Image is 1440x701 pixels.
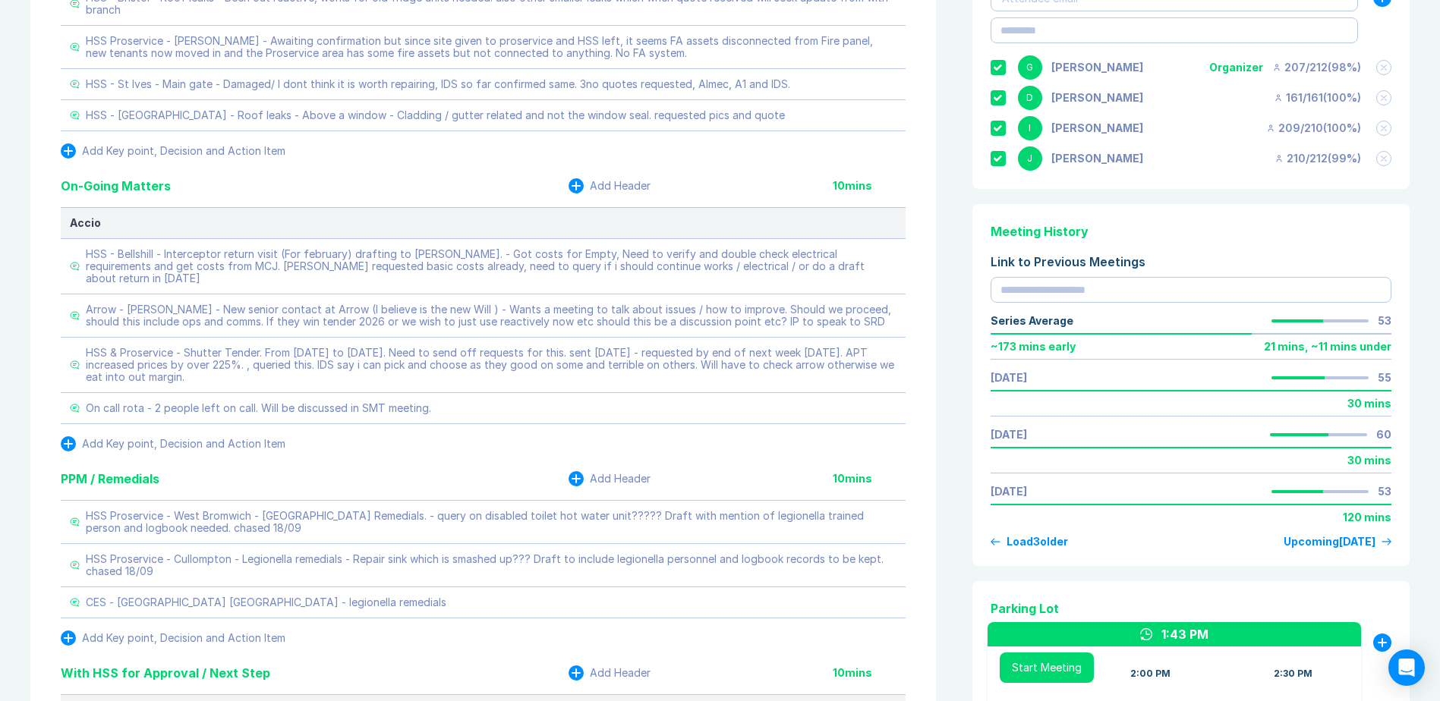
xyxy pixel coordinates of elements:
div: Meeting History [991,222,1391,240]
div: HSS - Bellshill - Interceptor return visit (For february) drafting to [PERSON_NAME]. - Got costs ... [86,248,896,284]
a: [DATE] [991,486,1027,498]
div: 1:43 PM [1161,625,1208,643]
div: Link to Previous Meetings [991,253,1391,271]
button: Add Key point, Decision and Action Item [61,436,285,451]
button: Add Key point, Decision and Action Item [61,630,285,646]
div: Iain Parnell [1051,122,1143,134]
div: ~ 173 mins early [991,341,1076,353]
div: 53 [1378,315,1391,327]
div: D [1018,86,1042,110]
div: Upcoming [DATE] [1284,536,1375,548]
div: On call rota - 2 people left on call. Will be discussed in SMT meeting. [86,402,431,414]
div: Accio [70,217,896,229]
div: On-Going Matters [61,177,171,195]
div: 161 / 161 ( 100 %) [1274,92,1361,104]
div: Add Key point, Decision and Action Item [82,632,285,644]
div: 209 / 210 ( 100 %) [1266,122,1361,134]
div: Jonny Welbourn [1051,152,1143,165]
div: I [1018,116,1042,140]
div: 10 mins [833,667,906,679]
button: Add Key point, Decision and Action Item [61,143,285,159]
div: 30 mins [1347,454,1391,467]
div: 2:00 PM [1130,668,1171,680]
div: David Hayter [1051,92,1143,104]
div: Add Key point, Decision and Action Item [82,145,285,157]
a: [DATE] [991,429,1027,441]
button: Add Header [569,665,651,681]
div: HSS & Proservice - Shutter Tender. From [DATE] to [DATE]. Need to send off requests for this. sen... [86,347,896,383]
button: Start Meeting [1000,652,1094,683]
button: Load3older [991,536,1068,548]
div: HSS Proservice - [PERSON_NAME] - Awaiting confirmation but since site given to proservice and HSS... [86,35,896,59]
div: 21 mins , ~ 11 mins under [1264,341,1391,353]
div: Open Intercom Messenger [1388,649,1425,686]
div: Arrow - [PERSON_NAME] - New senior contact at Arrow (I believe is the new Will ) - Wants a meetin... [86,303,896,328]
div: 30 mins [1347,398,1391,410]
div: 60 [1376,429,1391,441]
div: Series Average [991,315,1073,327]
div: Parking Lot [991,599,1391,618]
button: Add Header [569,178,651,193]
div: HSS - [GEOGRAPHIC_DATA] - Roof leaks - Above a window - Cladding / gutter related and not the win... [86,109,785,121]
div: 2:30 PM [1274,668,1312,680]
div: Add Header [590,667,651,679]
div: HSS Proservice - West Bromwich - [GEOGRAPHIC_DATA] Remedials. - query on disabled toilet hot wate... [86,510,896,534]
div: Organizer [1209,61,1263,74]
div: J [1018,146,1042,171]
div: 55 [1378,372,1391,384]
a: Upcoming[DATE] [1284,536,1391,548]
div: 10 mins [833,473,906,485]
div: Add Key point, Decision and Action Item [82,438,285,450]
div: With HSS for Approval / Next Step [61,664,270,682]
div: Add Header [590,473,651,485]
button: Add Header [569,471,651,486]
div: 53 [1378,486,1391,498]
div: CES - [GEOGRAPHIC_DATA] [GEOGRAPHIC_DATA] - legionella remedials [86,596,446,608]
div: Add Header [590,180,651,192]
div: 207 / 212 ( 98 %) [1272,61,1361,74]
div: HSS Proservice - Cullompton - Legionella remedials - Repair sink which is smashed up??? Draft to ... [86,553,896,577]
div: 120 mins [1343,511,1391,523]
div: 210 / 212 ( 99 %) [1275,152,1361,165]
div: Load 3 older [1007,536,1068,548]
div: 10 mins [833,180,906,192]
div: HSS - St Ives - Main gate - Damaged/ I dont think it is worth repairing, IDS so far confirmed sam... [86,78,790,90]
div: G [1018,55,1042,80]
div: PPM / Remedials [61,470,159,488]
a: [DATE] [991,372,1027,384]
div: Gemma White [1051,61,1143,74]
